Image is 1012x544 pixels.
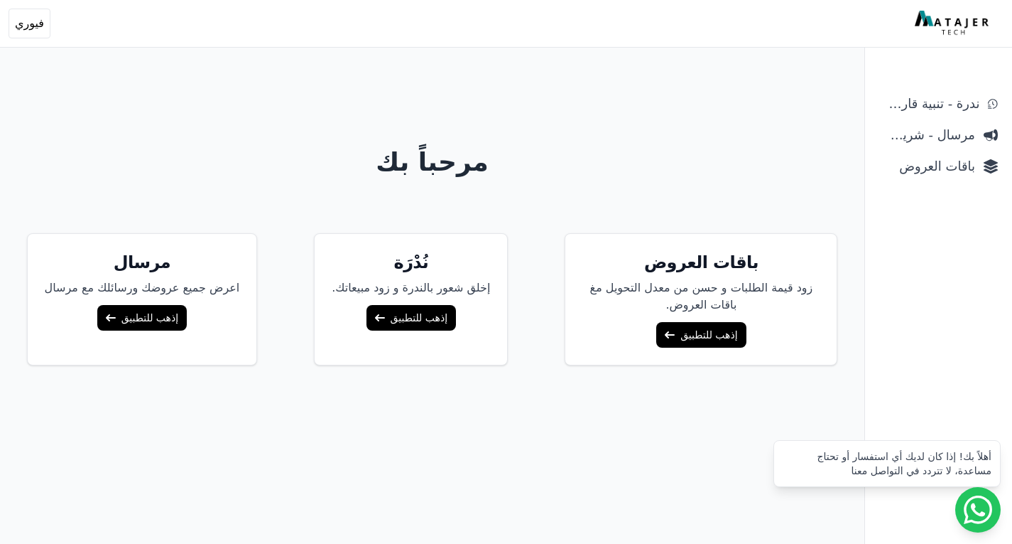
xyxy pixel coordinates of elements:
p: زود قيمة الطلبات و حسن من معدل التحويل مغ باقات العروض. [582,279,820,314]
img: MatajerTech Logo [915,11,992,36]
button: فيوري [9,9,50,38]
a: إذهب للتطبيق [366,305,456,331]
h5: باقات العروض [582,251,820,274]
h5: مرسال [45,251,240,274]
a: إذهب للتطبيق [656,322,746,348]
div: أهلاً بك! إذا كان لديك أي استفسار أو تحتاج مساعدة، لا تتردد في التواصل معنا [783,449,991,478]
span: باقات العروض [879,156,975,176]
h5: نُدْرَة [332,251,490,274]
p: اعرض جميع عروضك ورسائلك مع مرسال [45,279,240,297]
a: إذهب للتطبيق [97,305,187,331]
span: ندرة - تنبية قارب علي النفاذ [879,94,979,114]
span: فيوري [15,15,44,32]
span: مرسال - شريط دعاية [879,125,975,145]
p: إخلق شعور بالندرة و زود مبيعاتك. [332,279,490,297]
